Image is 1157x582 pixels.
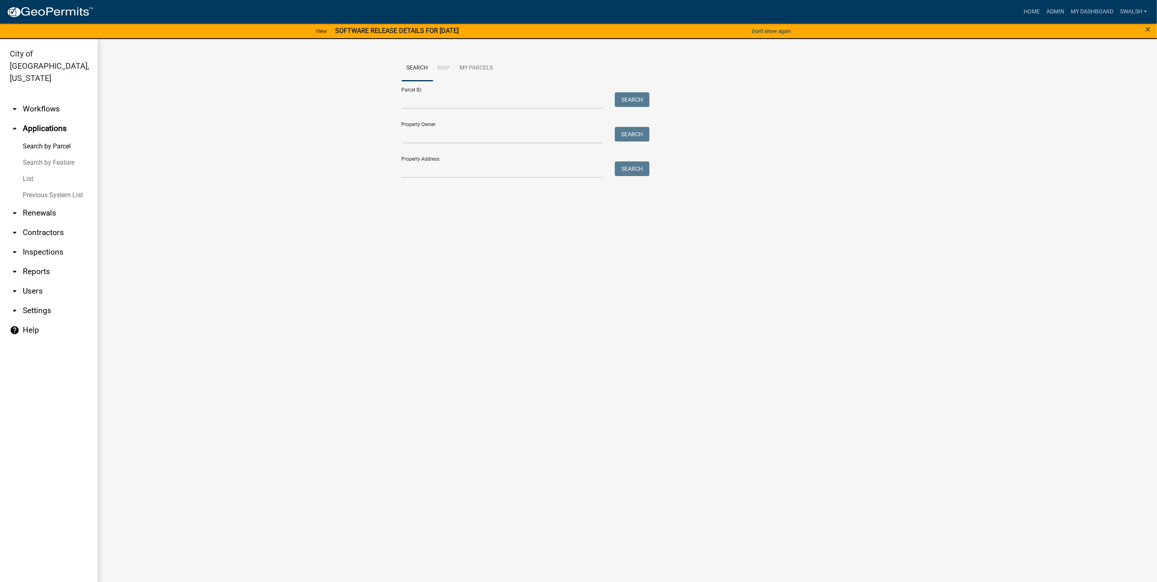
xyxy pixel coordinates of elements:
a: swalsh [1117,4,1150,20]
a: View [312,24,330,38]
i: arrow_drop_down [10,306,20,316]
a: Search [402,55,433,81]
button: Search [615,161,649,176]
i: arrow_drop_down [10,228,20,238]
button: Search [615,92,649,107]
button: Don't show again [749,24,794,38]
span: × [1146,24,1151,35]
i: arrow_drop_down [10,104,20,114]
strong: SOFTWARE RELEASE DETAILS FOR [DATE] [335,27,459,35]
a: My Parcels [455,55,498,81]
i: arrow_drop_down [10,247,20,257]
a: Home [1020,4,1043,20]
i: arrow_drop_down [10,267,20,277]
button: Search [615,127,649,142]
a: My Dashboard [1068,4,1117,20]
i: arrow_drop_up [10,124,20,133]
a: Admin [1043,4,1068,20]
i: help [10,325,20,335]
i: arrow_drop_down [10,286,20,296]
button: Close [1146,24,1151,34]
i: arrow_drop_down [10,208,20,218]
